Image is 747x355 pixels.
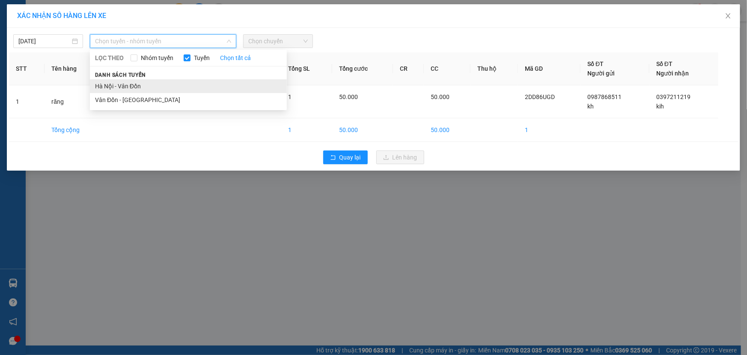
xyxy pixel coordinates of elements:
[332,52,393,85] th: Tổng cước
[288,93,292,100] span: 1
[525,93,555,100] span: 2DD86UGD
[190,53,213,63] span: Tuyến
[587,60,604,67] span: Số ĐT
[281,118,332,142] td: 1
[95,53,124,63] span: LỌC THEO
[339,153,361,162] span: Quay lại
[323,150,368,164] button: rollbackQuay lại
[18,36,70,46] input: 15/09/2025
[90,93,287,107] li: Vân Đồn - [GEOGRAPHIC_DATA]
[393,52,424,85] th: CR
[518,52,580,85] th: Mã GD
[17,12,106,20] span: XÁC NHẬN SỐ HÀNG LÊN XE
[656,70,689,77] span: Người nhận
[587,93,622,100] span: 0987868511
[45,85,105,118] td: răng
[281,52,332,85] th: Tổng SL
[90,71,151,79] span: Danh sách tuyến
[9,85,45,118] td: 1
[656,60,673,67] span: Số ĐT
[137,53,177,63] span: Nhóm tuyến
[424,118,470,142] td: 50.000
[587,103,594,110] span: kh
[9,52,45,85] th: STT
[90,79,287,93] li: Hà Nội - Vân Đồn
[332,118,393,142] td: 50.000
[656,103,664,110] span: kih
[470,52,518,85] th: Thu hộ
[656,93,690,100] span: 0397211219
[45,52,105,85] th: Tên hàng
[587,70,615,77] span: Người gửi
[220,53,251,63] a: Chọn tất cả
[330,154,336,161] span: rollback
[45,118,105,142] td: Tổng cộng
[248,35,308,48] span: Chọn chuyến
[376,150,424,164] button: uploadLên hàng
[226,39,232,44] span: down
[431,93,449,100] span: 50.000
[716,4,740,28] button: Close
[518,118,580,142] td: 1
[95,35,231,48] span: Chọn tuyến - nhóm tuyến
[725,12,732,19] span: close
[424,52,470,85] th: CC
[339,93,358,100] span: 50.000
